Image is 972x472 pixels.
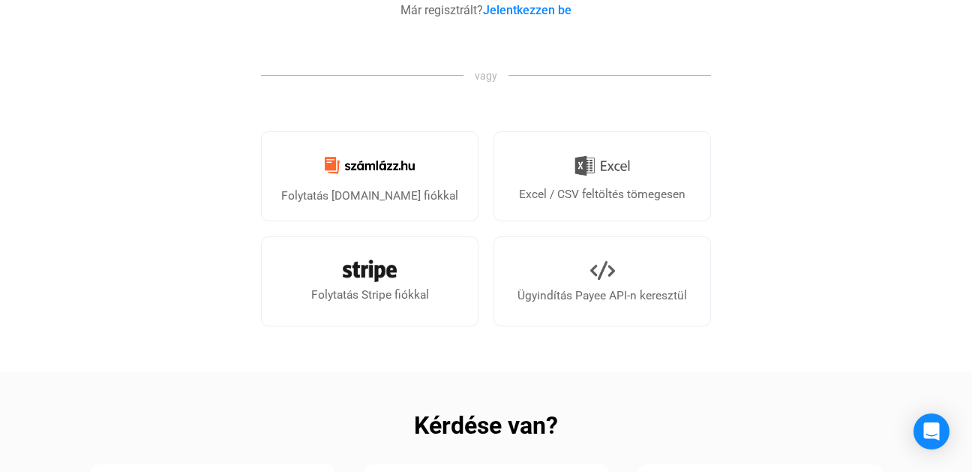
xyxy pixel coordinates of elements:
a: Ügyindítás Payee API-n keresztül [493,236,711,326]
span: vagy [463,68,508,83]
img: Kitűnik [574,150,630,182]
div: Folytatás [DOMAIN_NAME] fiókkal [281,187,458,205]
img: Csík [343,260,397,282]
div: Excel / CSV feltöltés tömegesen [519,185,685,203]
div: Nyissa meg az Intercom Messengert [913,413,949,449]
font: Már regisztrált? [400,3,483,17]
a: Folytatás Stripe fiókkal [261,236,478,326]
img: Számlázz.hu [316,148,424,183]
a: Excel / CSV feltöltés tömegesen [493,131,711,221]
div: Folytatás Stripe fiókkal [311,286,429,304]
a: Jelentkezzen be [483,3,571,17]
a: Folytatás [DOMAIN_NAME] fiókkal [261,131,478,221]
img: API [590,258,615,283]
h2: Kérdése van? [414,416,558,434]
div: Ügyindítás Payee API-n keresztül [517,287,687,305]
